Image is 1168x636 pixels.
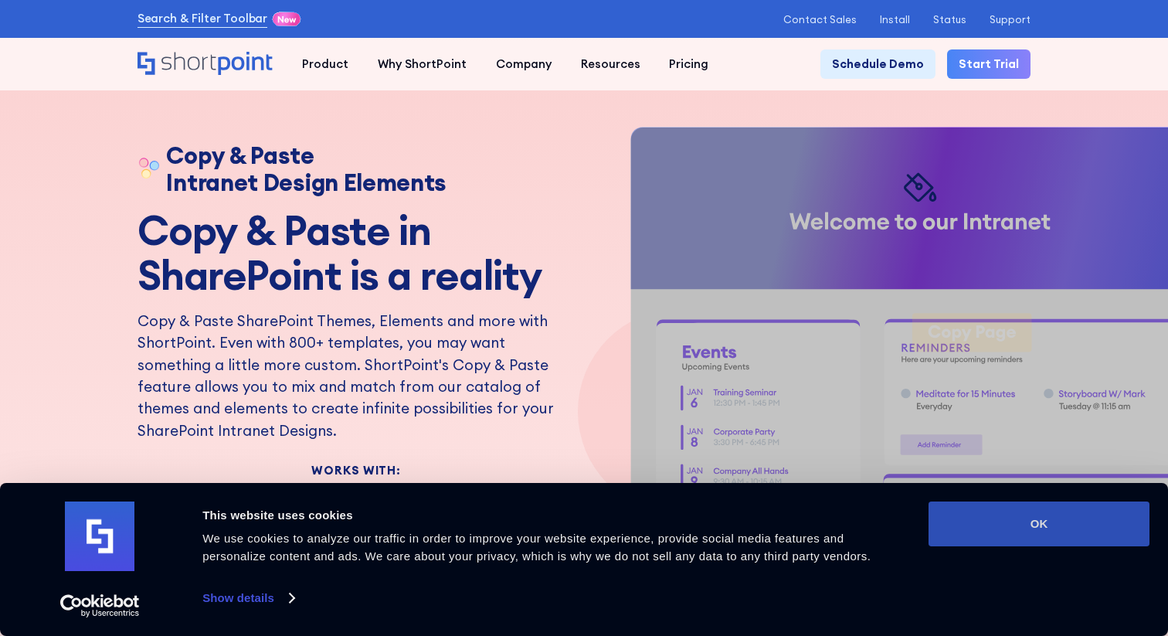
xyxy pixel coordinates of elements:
a: Product [287,49,363,79]
p: Copy & Paste SharePoint Themes, Elements and more with ShortPoint. Even with 800+ templates, you ... [138,310,576,441]
div: Works With: [138,464,576,476]
a: Usercentrics Cookiebot - opens in a new window [32,594,168,617]
div: Why ShortPoint [378,56,467,73]
a: Support [990,14,1030,26]
div: Resources [581,56,640,73]
h2: Copy & Paste in SharePoint is a reality [138,208,576,298]
a: Show details [202,587,294,610]
a: Pricing [654,49,723,79]
iframe: Chat Widget [890,457,1168,636]
h1: Copy & Paste Intranet Design Elements [166,142,446,196]
img: logo [65,502,134,571]
span: We use cookies to analyze our traffic in order to improve your website experience, provide social... [202,532,871,563]
div: Company [496,56,552,73]
a: Status [933,14,966,26]
a: Search & Filter Toolbar [138,10,268,28]
div: This website uses cookies [202,506,894,525]
a: Why ShortPoint [363,49,481,79]
a: Company [481,49,566,79]
div: Pricing [669,56,708,73]
a: Install [880,14,910,26]
a: Home [138,52,273,77]
button: OK [929,502,1149,546]
div: Product [302,56,348,73]
a: Contact Sales [783,14,857,26]
a: Schedule Demo [820,49,935,79]
a: Start Trial [947,49,1030,79]
a: Resources [566,49,655,79]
